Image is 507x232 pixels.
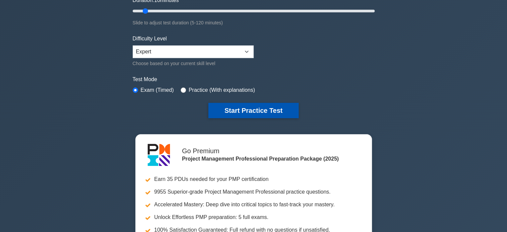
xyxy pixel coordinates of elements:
div: Slide to adjust test duration (5-120 minutes) [133,19,375,27]
label: Difficulty Level [133,35,167,43]
button: Start Practice Test [208,103,298,118]
label: Practice (With explanations) [189,86,255,94]
div: Choose based on your current skill level [133,59,254,67]
label: Test Mode [133,75,375,83]
label: Exam (Timed) [141,86,174,94]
